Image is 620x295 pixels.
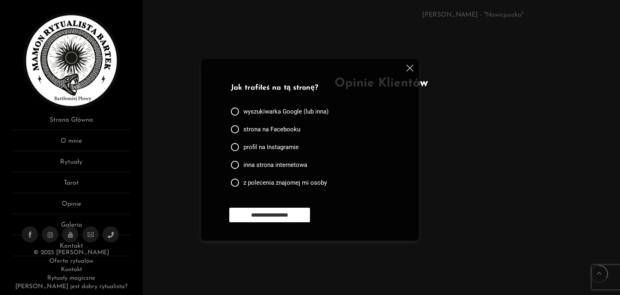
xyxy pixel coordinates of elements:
[231,83,386,94] p: Jak trafiłeś na tą stronę?
[49,258,93,264] a: Oferta rytuałów
[243,161,307,169] span: inna strona internetowa
[243,179,327,187] span: z polecenia znajomej mi osoby
[23,12,120,109] img: Rytualista Bartek
[155,74,608,93] h2: Opinie Klientów
[12,178,130,193] a: Tarot
[12,220,130,235] a: Galeria
[243,107,329,116] span: wyszukiwarka Google (lub inna)
[243,125,300,133] span: strona na Facebooku
[226,10,524,20] p: [PERSON_NAME] - "Nowicjuszka"
[61,267,82,273] a: Kontakt
[47,275,95,281] a: Rytuały magiczne
[406,65,413,72] img: cross.svg
[12,136,130,151] a: O mnie
[12,199,130,214] a: Opinie
[12,115,130,130] a: Strona Główna
[12,157,130,172] a: Rytuały
[243,143,299,151] span: profil na Instagramie
[15,284,128,290] a: [PERSON_NAME] jest dobry rytualista?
